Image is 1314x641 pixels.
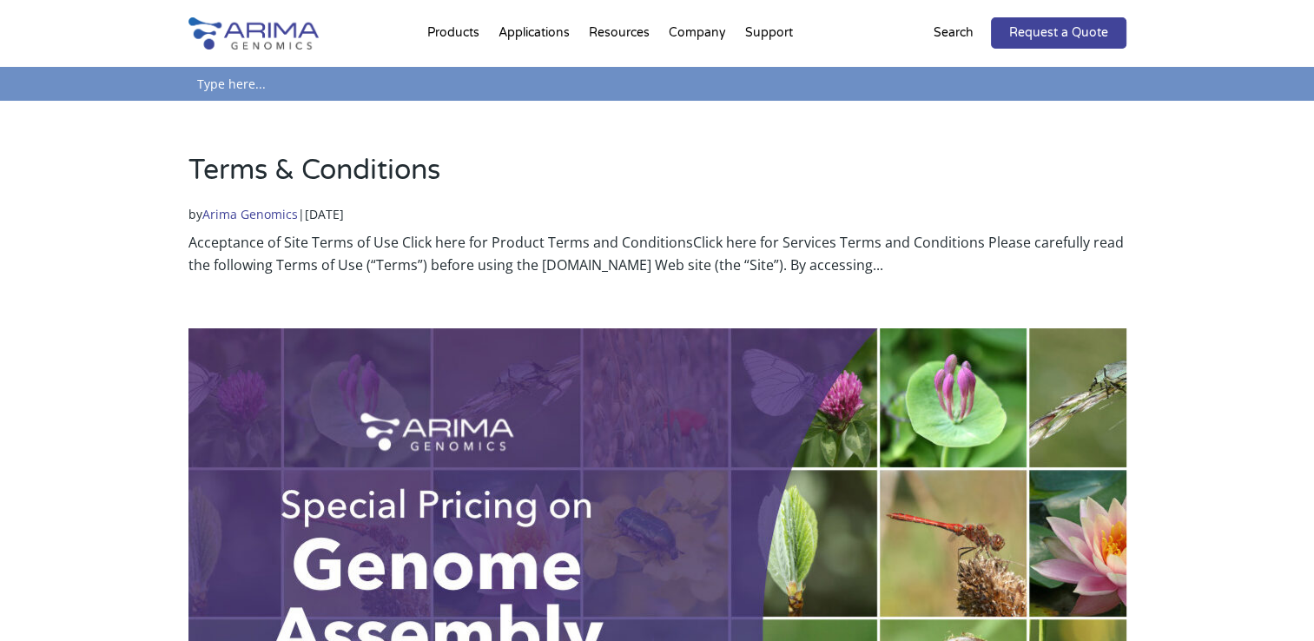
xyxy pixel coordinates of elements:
input: Type here... [188,67,1126,101]
span: [DATE] [305,206,344,222]
a: Terms & Conditions [188,154,440,187]
p: by | [188,203,1126,226]
img: Arima-Genomics-logo [188,17,319,50]
iframe: Chat Widget [1227,558,1314,641]
a: Arima Genomics [202,206,298,222]
article: Acceptance of Site Terms of Use Click here for Product Terms and ConditionsClick here for Service... [188,151,1126,276]
p: Search [934,22,974,44]
a: Request a Quote [991,17,1126,49]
